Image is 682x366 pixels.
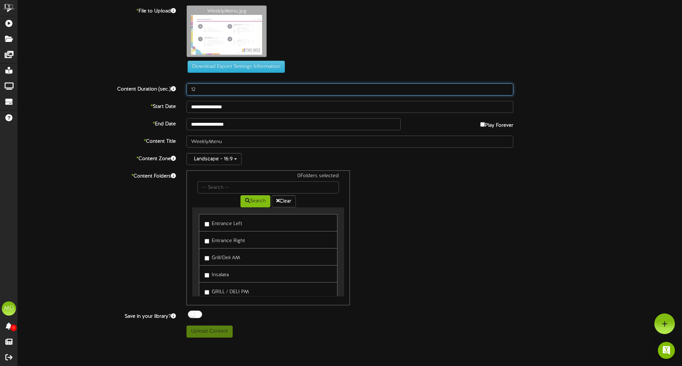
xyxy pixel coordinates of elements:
input: Title of this Content [186,136,513,148]
a: Download Export Settings Information [184,64,285,70]
label: End Date [12,118,181,128]
label: Insalata [205,269,229,279]
input: Play Forever [480,122,485,127]
label: Grill/Deli AM [205,252,240,262]
input: Grill/Deli AM [205,256,209,261]
input: Entrance Right [205,239,209,244]
button: Clear [272,195,296,207]
label: Entrance Left [205,218,242,228]
div: 0 Folders selected [192,173,344,181]
div: MD [2,301,16,316]
div: Open Intercom Messenger [658,342,675,359]
label: GRILL / DELI PM [205,286,249,296]
input: Insalata [205,273,209,278]
label: Save in your library? [12,311,181,320]
label: Content Zone [12,153,181,163]
label: Content Title [12,136,181,145]
input: Entrance Left [205,222,209,226]
label: Content Folders [12,170,181,180]
span: 0 [10,324,17,331]
label: File to Upload [12,5,181,15]
button: Search [240,195,270,207]
label: Content Duration (sec.) [12,83,181,93]
button: Landscape - 16:9 [186,153,242,165]
input: GRILL / DELI PM [205,290,209,295]
input: -- Search -- [197,181,339,193]
button: Download Export Settings Information [188,61,285,73]
label: Play Forever [480,118,513,129]
button: Upload Content [186,326,233,338]
label: Entrance Right [205,235,245,245]
label: Start Date [12,101,181,110]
